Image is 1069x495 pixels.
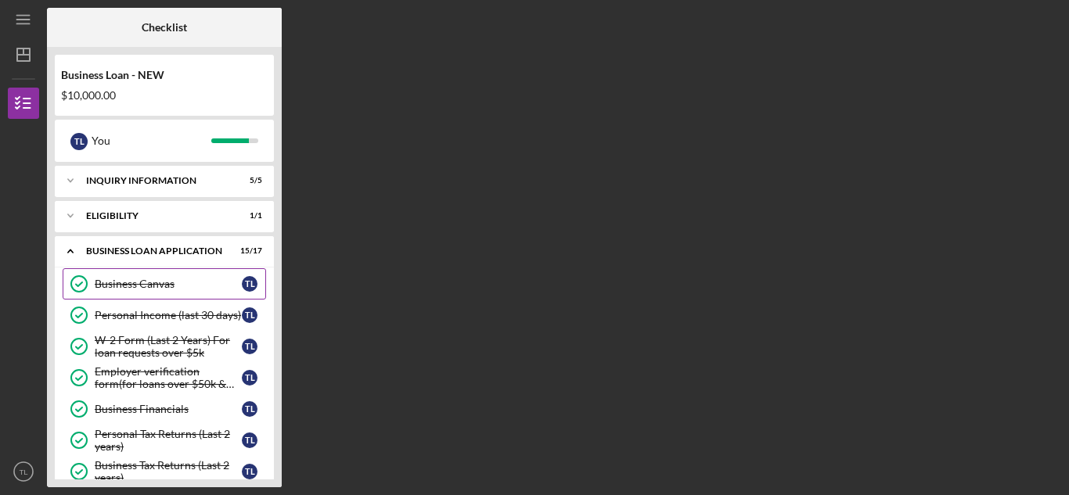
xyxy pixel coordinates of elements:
[234,176,262,185] div: 5 / 5
[8,456,39,487] button: TL
[95,309,242,321] div: Personal Income (last 30 days)
[61,89,268,102] div: $10,000.00
[95,459,242,484] div: Business Tax Returns (Last 2 years)
[63,425,266,456] a: Personal Tax Returns (Last 2 years)TL
[242,276,257,292] div: T L
[234,211,262,221] div: 1 / 1
[70,133,88,150] div: T L
[95,334,242,359] div: W-2 Form (Last 2 Years) For loan requests over $5k
[95,278,242,290] div: Business Canvas
[63,331,266,362] a: W-2 Form (Last 2 Years) For loan requests over $5kTL
[63,393,266,425] a: Business FinancialsTL
[63,456,266,487] a: Business Tax Returns (Last 2 years)TL
[242,307,257,323] div: T L
[61,69,268,81] div: Business Loan - NEW
[86,246,223,256] div: BUSINESS LOAN APPLICATION
[234,246,262,256] div: 15 / 17
[19,468,28,476] text: TL
[92,127,211,154] div: You
[86,176,223,185] div: INQUIRY INFORMATION
[242,370,257,386] div: T L
[142,21,187,34] b: Checklist
[63,300,266,331] a: Personal Income (last 30 days)TL
[242,401,257,417] div: T L
[95,365,242,390] div: Employer verification form(for loans over $50k & W-2 Employement)
[242,339,257,354] div: T L
[63,268,266,300] a: Business CanvasTL
[95,403,242,415] div: Business Financials
[86,211,223,221] div: ELIGIBILITY
[242,432,257,448] div: T L
[63,362,266,393] a: Employer verification form(for loans over $50k & W-2 Employement)TL
[95,428,242,453] div: Personal Tax Returns (Last 2 years)
[242,464,257,479] div: T L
